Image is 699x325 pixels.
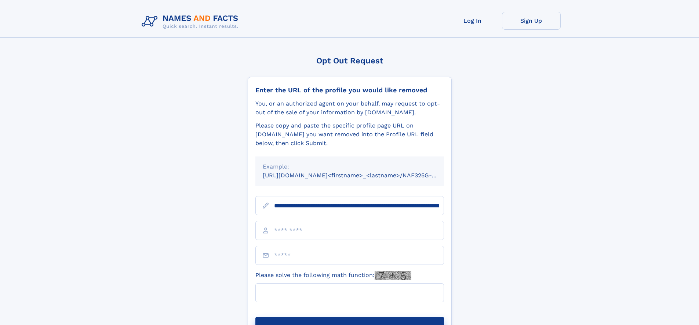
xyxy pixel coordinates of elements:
[263,172,458,179] small: [URL][DOMAIN_NAME]<firstname>_<lastname>/NAF325G-xxxxxxxx
[502,12,561,30] a: Sign Up
[443,12,502,30] a: Log In
[255,86,444,94] div: Enter the URL of the profile you would like removed
[248,56,452,65] div: Opt Out Request
[255,99,444,117] div: You, or an authorized agent on your behalf, may request to opt-out of the sale of your informatio...
[139,12,244,32] img: Logo Names and Facts
[263,162,437,171] div: Example:
[255,121,444,148] div: Please copy and paste the specific profile page URL on [DOMAIN_NAME] you want removed into the Pr...
[255,271,411,280] label: Please solve the following math function:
